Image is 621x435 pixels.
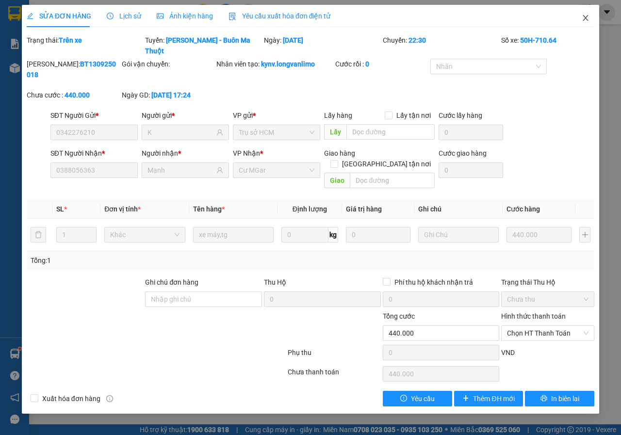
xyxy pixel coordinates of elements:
img: icon [229,13,236,20]
span: Cư MGar [239,163,314,177]
input: 0 [507,227,572,242]
span: plus [462,395,469,403]
span: Ảnh kiện hàng [157,12,213,20]
span: exclamation-circle [400,395,407,403]
div: Chưa thanh toán [287,367,382,384]
span: user [216,129,223,136]
span: Giao hàng [324,149,355,157]
div: Tổng: 1 [31,255,241,266]
button: exclamation-circleYêu cầu [383,391,452,406]
div: Ngày: [263,35,382,56]
span: Chưa thu [507,292,588,306]
span: Chọn HT Thanh Toán [507,326,588,340]
span: Thêm ĐH mới [473,393,514,404]
input: Tên người nhận [147,165,214,176]
b: [PERSON_NAME] - Buôn Ma Thuột [145,36,250,55]
span: clock-circle [107,13,114,19]
input: Tên người gửi [147,127,214,138]
span: Lấy hàng [324,112,352,119]
b: 50H-710.64 [520,36,556,44]
span: SL [56,205,64,213]
span: Thu Hộ [264,278,286,286]
span: Đơn vị tính [104,205,141,213]
span: Giao [324,173,350,188]
span: VND [501,349,515,356]
b: [DATE] 17:24 [151,91,191,99]
div: Chưa cước : [27,90,120,100]
div: Gói vận chuyển: [122,59,215,69]
span: Yêu cầu xuất hóa đơn điện tử [229,12,331,20]
button: Close [572,5,599,32]
b: kynv.longvanlimo [261,60,315,68]
div: Cước rồi : [335,59,428,69]
button: printerIn biên lai [525,391,594,406]
b: 0 [365,60,369,68]
input: Cước giao hàng [439,162,503,178]
div: Người nhận [142,148,229,159]
span: Lịch sử [107,12,141,20]
span: SỬA ĐƠN HÀNG [27,12,91,20]
span: Định lượng [293,205,327,213]
span: [GEOGRAPHIC_DATA] tận nơi [338,159,435,169]
span: kg [328,227,338,242]
label: Hình thức thanh toán [501,312,566,320]
span: Tên hàng [193,205,225,213]
span: Lấy tận nơi [392,110,435,121]
span: user [216,167,223,174]
label: Cước lấy hàng [439,112,482,119]
input: 0 [346,227,410,242]
div: VP gửi [233,110,320,121]
b: Trên xe [59,36,82,44]
b: 22:30 [409,36,426,44]
b: [DATE] [283,36,303,44]
input: Ghi Chú [418,227,499,242]
span: Lấy [324,124,346,140]
th: Ghi chú [414,200,503,219]
span: Phí thu hộ khách nhận trả [391,277,477,288]
input: VD: Bàn, Ghế [193,227,274,242]
div: Chuyến: [382,35,501,56]
div: SĐT Người Gửi [50,110,138,121]
span: In biên lai [551,393,579,404]
label: Ghi chú đơn hàng [145,278,198,286]
div: Tuyến: [144,35,263,56]
span: Yêu cầu [411,393,435,404]
button: plus [579,227,590,242]
span: Xuất hóa đơn hàng [38,393,104,404]
span: Tổng cước [383,312,415,320]
span: Giá trị hàng [346,205,382,213]
div: Người gửi [142,110,229,121]
button: delete [31,227,46,242]
div: [PERSON_NAME]: [27,59,120,80]
span: printer [540,395,547,403]
div: Nhân viên tạo: [216,59,333,69]
span: VP Nhận [233,149,260,157]
span: info-circle [106,395,113,402]
input: Ghi chú đơn hàng [145,291,262,307]
div: Số xe: [500,35,595,56]
span: close [582,14,589,22]
span: Khác [110,227,179,242]
span: Cước hàng [507,205,540,213]
input: Dọc đường [346,124,434,140]
div: SĐT Người Nhận [50,148,138,159]
div: Trạng thái: [26,35,145,56]
span: picture [157,13,163,19]
b: 440.000 [65,91,90,99]
div: Ngày GD: [122,90,215,100]
input: Cước lấy hàng [439,125,503,140]
div: Phụ thu [287,347,382,364]
div: Trạng thái Thu Hộ [501,277,594,288]
input: Dọc đường [350,173,434,188]
span: Trụ sở HCM [239,125,314,140]
button: plusThêm ĐH mới [454,391,523,406]
label: Cước giao hàng [439,149,487,157]
span: edit [27,13,33,19]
